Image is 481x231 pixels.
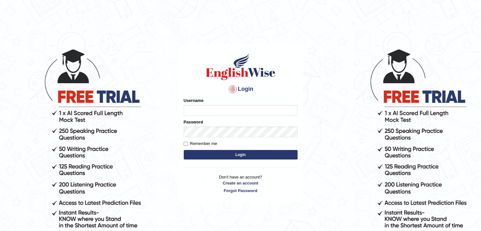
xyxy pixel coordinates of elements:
label: Username [184,97,204,103]
button: Login [184,150,298,159]
label: Remember me [184,140,217,147]
h4: Login [184,84,298,94]
a: Forgot Password [184,188,298,194]
p: Don't have an account? [184,174,298,194]
img: Logo of English Wise sign in for intelligent practice with AI [205,53,277,81]
a: Create an account [184,180,298,186]
label: Password [184,119,203,125]
input: Remember me [184,142,188,146]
